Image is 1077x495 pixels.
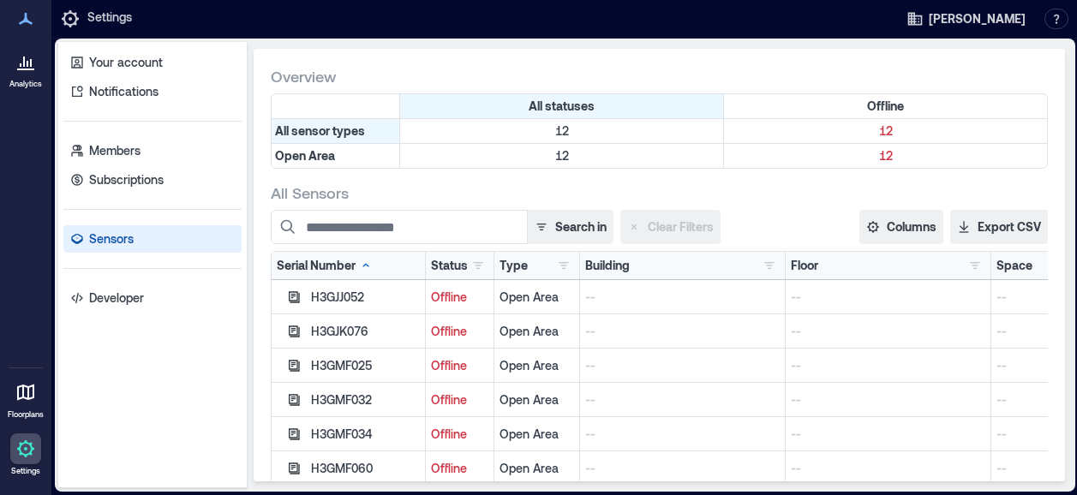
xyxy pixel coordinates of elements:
p: Floorplans [8,409,44,420]
p: 12 [727,147,1044,164]
a: Settings [5,428,46,481]
div: Open Area [500,391,574,409]
p: Offline [431,391,488,409]
div: Floor [791,257,818,274]
div: H3GMF034 [311,426,420,443]
div: Open Area [500,289,574,306]
p: 12 [727,122,1044,140]
p: -- [791,426,985,443]
div: H3GJK076 [311,323,420,340]
p: 12 [404,147,720,164]
p: -- [585,460,780,477]
p: -- [791,460,985,477]
div: H3GJJ052 [311,289,420,306]
div: Open Area [500,323,574,340]
button: Export CSV [950,210,1048,244]
p: Analytics [9,79,42,89]
a: Notifications [63,78,242,105]
a: Analytics [4,41,47,94]
p: Members [89,142,141,159]
a: Subscriptions [63,166,242,194]
p: 12 [404,122,720,140]
span: Overview [271,66,336,86]
a: Members [63,137,242,164]
p: -- [585,357,780,374]
p: Offline [431,460,488,477]
div: Open Area [500,460,574,477]
button: Columns [859,210,943,244]
div: Type [500,257,528,274]
div: H3GMF060 [311,460,420,477]
p: Sensors [89,230,134,247]
span: [PERSON_NAME] [929,10,1026,27]
p: Subscriptions [89,171,164,188]
div: Open Area [500,357,574,374]
button: Search in [527,210,613,244]
div: Serial Number [277,257,373,274]
button: Clear Filters [620,210,721,244]
p: -- [585,426,780,443]
a: Floorplans [3,372,49,425]
p: -- [791,391,985,409]
p: Your account [89,54,163,71]
p: Offline [431,426,488,443]
p: -- [585,289,780,306]
div: Filter by Status: Offline [724,94,1047,118]
p: Offline [431,323,488,340]
p: -- [791,323,985,340]
div: Building [585,257,630,274]
div: Filter by Type: Open Area & Status: Offline [724,144,1047,168]
p: Offline [431,289,488,306]
a: Sensors [63,225,242,253]
div: All sensor types [272,119,400,143]
p: Developer [89,289,144,307]
div: Status [431,257,468,274]
p: -- [585,323,780,340]
p: Notifications [89,83,159,100]
p: Settings [11,466,40,476]
p: Settings [87,9,132,29]
div: Open Area [500,426,574,443]
span: All Sensors [271,182,349,203]
div: Space [996,257,1032,274]
button: [PERSON_NAME] [901,5,1031,33]
div: All statuses [400,94,724,118]
p: Offline [431,357,488,374]
div: H3GMF025 [311,357,420,374]
p: -- [585,391,780,409]
div: H3GMF032 [311,391,420,409]
p: -- [791,289,985,306]
div: Filter by Type: Open Area [272,144,400,168]
a: Developer [63,284,242,312]
a: Your account [63,49,242,76]
p: -- [791,357,985,374]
